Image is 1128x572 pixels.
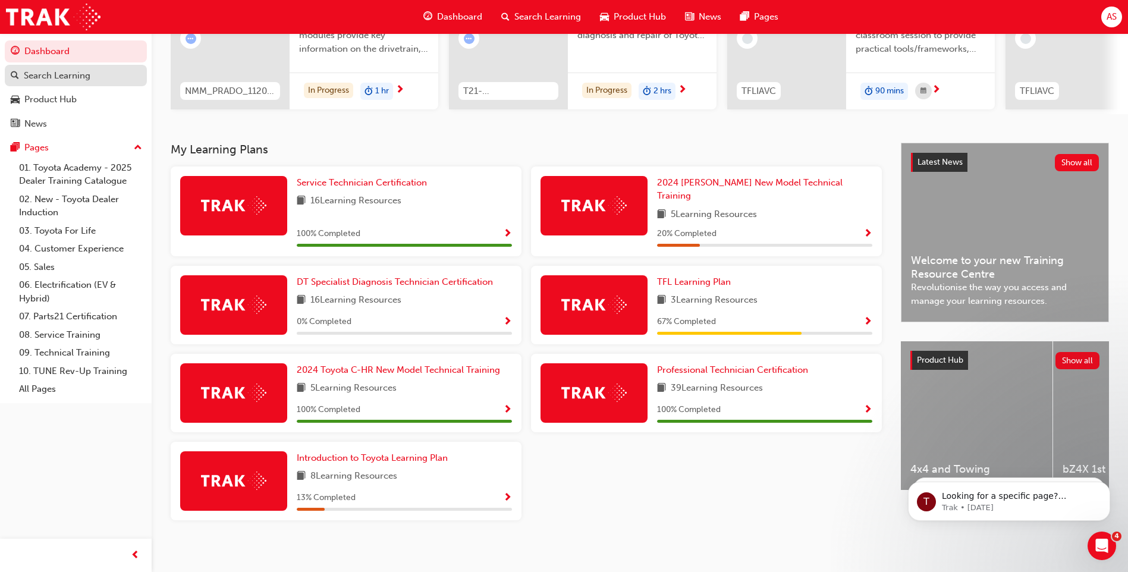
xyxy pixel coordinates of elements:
div: Pages [24,141,49,155]
a: News [5,113,147,135]
span: 2024 [PERSON_NAME] New Model Technical Training [657,177,843,202]
span: 2 hrs [653,84,671,98]
img: Trak [6,4,100,30]
span: 67 % Completed [657,315,716,329]
button: DashboardSearch LearningProduct HubNews [5,38,147,137]
span: book-icon [657,381,666,396]
div: In Progress [582,83,631,99]
div: Product Hub [24,93,77,106]
a: 4x4 and Towing [901,341,1052,490]
span: news-icon [685,10,694,24]
a: 06. Electrification (EV & Hybrid) [14,276,147,307]
span: 13 % Completed [297,491,356,505]
a: Latest NewsShow allWelcome to your new Training Resource CentreRevolutionise the way you access a... [901,143,1109,322]
h3: My Learning Plans [171,143,882,156]
span: guage-icon [11,46,20,57]
span: 5 Learning Resources [310,381,397,396]
a: 01. Toyota Academy - 2025 Dealer Training Catalogue [14,159,147,190]
span: search-icon [501,10,510,24]
button: Show Progress [503,227,512,241]
span: news-icon [11,119,20,130]
span: Product Hub [614,10,666,24]
button: Show all [1055,352,1100,369]
a: 10. TUNE Rev-Up Training [14,362,147,381]
span: 100 % Completed [297,227,360,241]
a: 09. Technical Training [14,344,147,362]
button: Pages [5,137,147,159]
span: Search Learning [514,10,581,24]
span: learningRecordVerb_NONE-icon [742,33,753,44]
button: Show Progress [503,315,512,329]
iframe: Intercom notifications message [890,457,1128,540]
span: DT Specialist Diagnosis Technician Certification [297,276,493,287]
span: 0 % Completed [297,315,351,329]
span: TFL Learning Plan [657,276,731,287]
span: Show Progress [863,229,872,240]
a: 2024 [PERSON_NAME] New Model Technical Training [657,176,872,203]
span: Product Hub [917,355,963,365]
span: book-icon [297,293,306,308]
span: pages-icon [11,143,20,153]
span: 20 % Completed [657,227,717,241]
span: next-icon [395,85,404,96]
button: Show Progress [863,403,872,417]
div: Search Learning [24,69,90,83]
span: 5 Learning Resources [671,208,757,222]
span: This is a 90 minute virtual classroom session to provide practical tools/frameworks, behaviours a... [856,15,985,56]
span: 4 [1112,532,1121,541]
span: book-icon [657,293,666,308]
a: Service Technician Certification [297,176,432,190]
a: DT Specialist Diagnosis Technician Certification [297,275,498,289]
a: search-iconSearch Learning [492,5,590,29]
span: next-icon [678,85,687,96]
span: 16 Learning Resources [310,293,401,308]
span: News [699,10,721,24]
span: book-icon [297,194,306,209]
span: NMM_PRADO_112024_MODULE_2 [185,84,275,98]
a: Product Hub [5,89,147,111]
button: Show Progress [863,315,872,329]
a: TFL Learning Plan [657,275,736,289]
span: guage-icon [423,10,432,24]
img: Trak [201,296,266,314]
span: up-icon [134,140,142,156]
span: book-icon [297,381,306,396]
a: 05. Sales [14,258,147,276]
img: Trak [201,196,266,215]
span: duration-icon [865,84,873,99]
span: Revolutionise the way you access and manage your learning resources. [911,281,1099,307]
a: 07. Parts21 Certification [14,307,147,326]
span: TFLIAVC [741,84,776,98]
a: Latest NewsShow all [911,153,1099,172]
span: 8 Learning Resources [310,469,397,484]
span: book-icon [657,208,666,222]
iframe: Intercom live chat [1088,532,1116,560]
a: Introduction to Toyota Learning Plan [297,451,453,465]
img: Trak [201,472,266,490]
span: duration-icon [365,84,373,99]
a: 03. Toyota For Life [14,222,147,240]
a: 04. Customer Experience [14,240,147,258]
span: Dashboard [437,10,482,24]
span: Show Progress [503,405,512,416]
span: 100 % Completed [657,403,721,417]
span: TFLIAVC [1020,84,1054,98]
span: 1 hr [375,84,389,98]
span: car-icon [11,95,20,105]
a: news-iconNews [675,5,731,29]
span: Latest News [918,157,963,167]
button: Show Progress [863,227,872,241]
span: car-icon [600,10,609,24]
div: In Progress [304,83,353,99]
a: Product HubShow all [910,351,1099,370]
span: Introduction to Toyota Learning Plan [297,452,448,463]
span: Show Progress [503,317,512,328]
span: learningRecordVerb_ATTEMPT-icon [464,33,475,44]
span: duration-icon [643,84,651,99]
span: Show Progress [503,229,512,240]
span: learningRecordVerb_NONE-icon [1020,33,1031,44]
button: AS [1101,7,1122,27]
